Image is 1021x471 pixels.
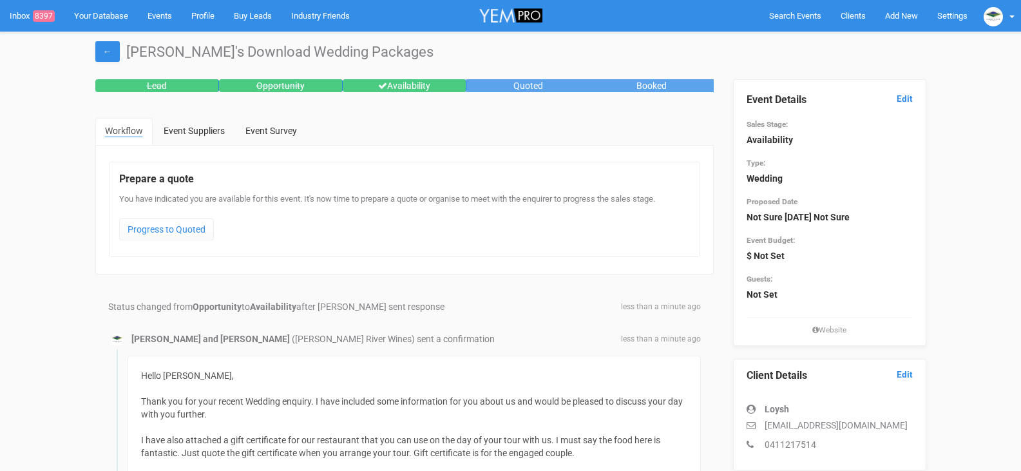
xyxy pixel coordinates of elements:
[154,118,234,144] a: Event Suppliers
[621,334,701,345] span: less than a minute ago
[33,10,55,22] span: 8397
[747,236,795,245] small: Event Budget:
[747,93,913,108] legend: Event Details
[747,289,778,300] strong: Not Set
[885,11,918,21] span: Add New
[747,419,913,432] p: [EMAIL_ADDRESS][DOMAIN_NAME]
[747,274,772,284] small: Guests:
[747,173,783,184] strong: Wedding
[219,79,343,92] div: Opportunity
[141,369,687,382] div: Hello [PERSON_NAME],
[95,79,219,92] div: Lead
[747,159,765,168] small: Type:
[119,193,690,247] div: You have indicated you are available for this event. It's now time to prepare a quote or organise...
[769,11,821,21] span: Search Events
[131,334,290,344] strong: [PERSON_NAME] and [PERSON_NAME]
[841,11,866,21] span: Clients
[250,302,296,312] strong: Availability
[897,369,913,381] a: Edit
[95,44,926,60] h1: [PERSON_NAME]'s Download Wedding Packages
[193,302,242,312] strong: Opportunity
[984,7,1003,26] img: logo.JPG
[590,79,714,92] div: Booked
[765,404,789,414] strong: Loysh
[747,197,797,206] small: Proposed Date
[747,212,850,222] strong: Not Sure [DATE] Not Sure
[747,325,913,336] small: Website
[897,93,913,105] a: Edit
[108,302,444,312] span: Status changed from to after [PERSON_NAME] sent response
[747,251,785,261] strong: $ Not Set
[111,333,124,346] img: logo.JPG
[747,369,913,383] legend: Client Details
[119,172,690,187] legend: Prepare a quote
[236,118,307,144] a: Event Survey
[466,79,590,92] div: Quoted
[747,135,793,145] strong: Availability
[621,302,701,312] span: less than a minute ago
[119,218,214,240] a: Progress to Quoted
[292,334,495,344] span: ([PERSON_NAME] River Wines) sent a confirmation
[343,79,466,92] div: Availability
[95,41,120,62] a: ←
[747,438,913,451] p: 0411217514
[95,118,153,145] a: Workflow
[747,120,788,129] small: Sales Stage:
